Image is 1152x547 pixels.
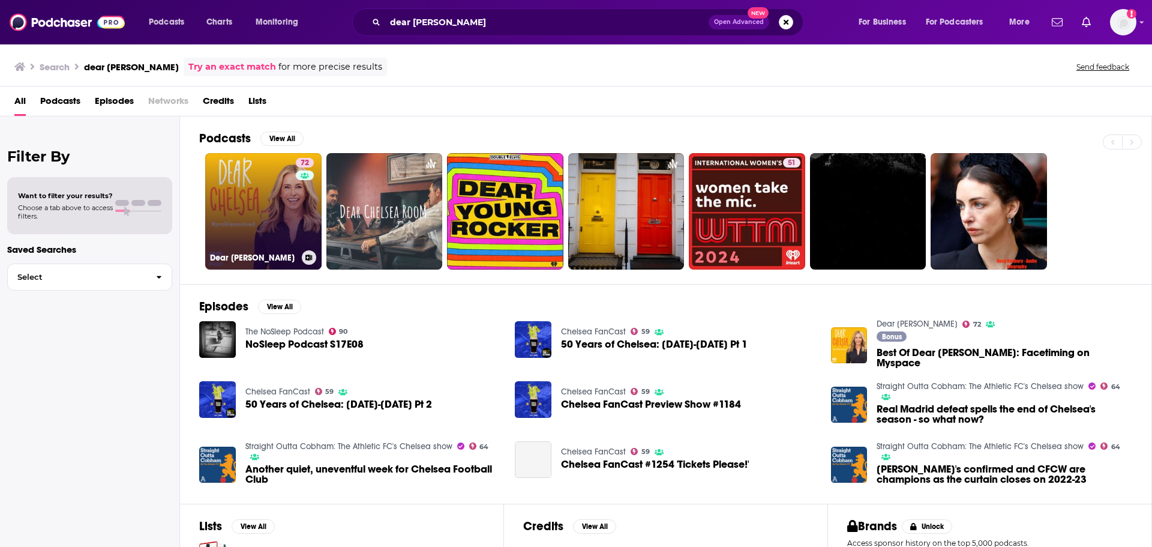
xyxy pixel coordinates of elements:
span: New [748,7,769,19]
a: NoSleep Podcast S17E08 [199,321,236,358]
span: Charts [206,14,232,31]
img: 50 Years of Chelsea: 2005-2006 Pt 1 [515,321,551,358]
a: Chelsea FanCast #1254 'Tickets Please!' [561,459,749,470]
a: 59 [315,388,334,395]
span: Choose a tab above to access filters. [18,204,113,220]
img: User Profile [1110,9,1136,35]
a: Best Of Dear Chelsea: Facetiming on Myspace [877,348,1132,368]
h3: Dear [PERSON_NAME] [210,253,297,263]
div: Search podcasts, credits, & more... [364,8,815,36]
a: 90 [329,328,348,335]
a: Show notifications dropdown [1047,12,1067,32]
a: 50 Years of Chelsea: 2005-2006 Pt 1 [561,339,748,349]
span: Podcasts [149,14,184,31]
button: View All [573,519,616,534]
button: Select [7,264,172,291]
a: NoSleep Podcast S17E08 [245,339,364,349]
span: 64 [1111,384,1120,390]
a: EpisodesView All [199,299,301,314]
button: Show profile menu [1110,9,1136,35]
a: Try an exact match [188,60,276,74]
a: 59 [631,388,650,395]
a: Chelsea FanCast [561,447,626,457]
img: Best Of Dear Chelsea: Facetiming on Myspace [831,327,868,364]
svg: Add a profile image [1127,9,1136,19]
a: Chelsea FanCast [561,387,626,397]
img: Pochettino's confirmed and CFCW are champions as the curtain closes on 2022-23 [831,447,868,483]
span: 64 [479,444,488,450]
a: Real Madrid defeat spells the end of Chelsea's season - so what now? [877,404,1132,425]
span: Best Of Dear [PERSON_NAME]: Facetiming on Myspace [877,348,1132,368]
span: Want to filter your results? [18,192,113,200]
span: Networks [148,91,188,116]
h2: Lists [199,519,222,534]
span: Monitoring [256,14,298,31]
a: Podchaser - Follow, Share and Rate Podcasts [10,11,125,34]
a: 64 [1100,382,1120,390]
a: Chelsea FanCast [561,327,626,337]
h2: Brands [847,519,897,534]
span: for more precise results [278,60,382,74]
a: Credits [203,91,234,116]
button: View All [258,300,301,314]
img: Chelsea FanCast Preview Show #1184 [515,381,551,418]
a: Lists [248,91,266,116]
h2: Credits [523,519,563,534]
span: 59 [641,329,650,334]
a: Another quiet, uneventful week for Chelsea Football Club [245,464,501,485]
a: Episodes [95,91,134,116]
button: Open AdvancedNew [709,15,769,29]
h2: Episodes [199,299,248,314]
a: Real Madrid defeat spells the end of Chelsea's season - so what now? [831,387,868,423]
a: Podcasts [40,91,80,116]
a: 51 [783,158,800,168]
a: Chelsea FanCast #1254 'Tickets Please!' [515,441,551,478]
a: 72 [962,321,981,328]
button: open menu [1001,13,1045,32]
button: View All [260,131,304,146]
span: All [14,91,26,116]
h3: Search [40,61,70,73]
p: Saved Searches [7,244,172,255]
a: Show notifications dropdown [1077,12,1096,32]
button: Send feedback [1073,62,1133,72]
a: Straight Outta Cobham: The Athletic FC's Chelsea show [877,441,1084,452]
a: 72 [296,158,314,168]
button: View All [232,519,275,534]
a: 64 [469,443,489,450]
img: Another quiet, uneventful week for Chelsea Football Club [199,447,236,483]
a: 59 [631,328,650,335]
span: For Business [859,14,906,31]
button: open menu [140,13,200,32]
h2: Filter By [7,148,172,165]
span: Open Advanced [714,19,764,25]
a: 64 [1100,443,1120,450]
h3: dear [PERSON_NAME] [84,61,179,73]
span: [PERSON_NAME]'s confirmed and CFCW are champions as the curtain closes on 2022-23 [877,464,1132,485]
input: Search podcasts, credits, & more... [385,13,709,32]
button: open menu [850,13,921,32]
button: Unlock [902,519,953,534]
span: 59 [641,449,650,455]
span: Select [8,273,146,281]
span: Logged in as BerkMarc [1110,9,1136,35]
span: Bonus [882,333,902,340]
a: 51 [689,153,805,270]
span: 50 Years of Chelsea: [DATE]-[DATE] Pt 2 [245,399,432,409]
a: 59 [631,448,650,455]
a: Chelsea FanCast Preview Show #1184 [561,399,741,409]
button: open menu [247,13,314,32]
span: For Podcasters [926,14,983,31]
a: Pochettino's confirmed and CFCW are champions as the curtain closes on 2022-23 [877,464,1132,485]
a: Charts [199,13,239,32]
